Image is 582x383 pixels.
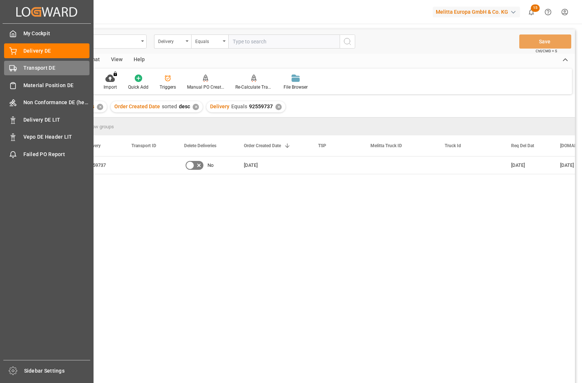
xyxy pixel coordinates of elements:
[128,54,150,66] div: Help
[318,143,326,148] span: TSP
[4,130,89,144] a: Vepo DE Header LIT
[23,64,90,72] span: Transport DE
[445,143,461,148] span: Truck Id
[531,4,540,12] span: 15
[195,36,220,45] div: Equals
[4,95,89,110] a: Non Conformance DE (header)
[23,133,90,141] span: Vepo DE Header LIT
[536,48,557,54] span: Ctrl/CMD + S
[187,84,224,90] div: Manual PO Creation
[24,367,91,375] span: Sidebar Settings
[154,34,191,49] button: open menu
[158,36,183,45] div: Delivery
[433,5,523,19] button: Melitta Europa GmbH & Co. KG
[511,143,534,148] span: Req Del Dat
[207,157,213,174] span: No
[4,78,89,92] a: Material Position DE
[340,34,355,49] button: search button
[23,151,90,158] span: Failed PO Report
[97,104,103,110] div: ✕
[193,104,199,110] div: ✕
[523,4,540,20] button: show 15 new notifications
[162,103,177,109] span: sorted
[23,116,90,124] span: Delivery DE LIT
[370,143,402,148] span: Melitta Truck ID
[244,143,281,148] span: Order Created Date
[105,54,128,66] div: View
[4,147,89,161] a: Failed PO Report
[284,84,308,90] div: File Browser
[191,34,228,49] button: open menu
[4,43,89,58] a: Delivery DE
[231,103,247,109] span: Equals
[23,47,90,55] span: Delivery DE
[23,99,90,106] span: Non Conformance DE (header)
[179,103,190,109] span: desc
[23,82,90,89] span: Material Position DE
[160,84,176,90] div: Triggers
[128,84,148,90] div: Quick Add
[249,103,273,109] span: 92559737
[502,156,551,174] div: [DATE]
[228,34,340,49] input: Type to search
[210,103,229,109] span: Delivery
[235,156,309,174] div: [DATE]
[76,156,122,174] div: 92559737
[23,30,90,37] span: My Cockpit
[275,104,282,110] div: ✕
[235,84,272,90] div: Re-Calculate Transport Costs
[540,4,556,20] button: Help Center
[4,112,89,127] a: Delivery DE LIT
[4,61,89,75] a: Transport DE
[4,26,89,41] a: My Cockpit
[131,143,156,148] span: Transport ID
[433,7,520,17] div: Melitta Europa GmbH & Co. KG
[519,34,571,49] button: Save
[114,103,160,109] span: Order Created Date
[184,143,216,148] span: Delete Deliveries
